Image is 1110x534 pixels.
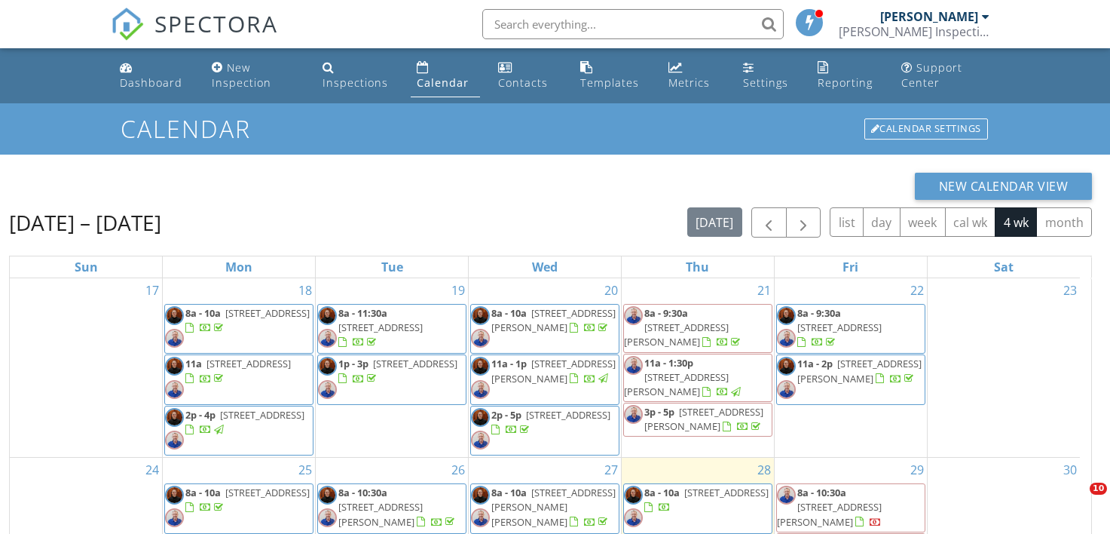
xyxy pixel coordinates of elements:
span: 2p - 5p [491,408,521,422]
span: 3p - 5p [644,405,674,419]
a: 8a - 10a [STREET_ADDRESS] [644,486,769,514]
img: resized_20220202_173638.jpeg [777,329,796,348]
img: resized_20220202_173638.jpeg [624,405,643,424]
a: Go to August 17, 2025 [142,278,162,302]
td: Go to August 18, 2025 [163,278,316,458]
a: Go to August 26, 2025 [448,458,468,482]
img: resized_20220202_173638.jpeg [165,431,184,450]
a: 11a - 1p [STREET_ADDRESS][PERSON_NAME] [491,357,616,385]
a: Templates [574,54,650,97]
a: 8a - 9:30a [STREET_ADDRESS] [776,304,925,354]
a: 11a - 1:30p [STREET_ADDRESS][PERSON_NAME] [624,356,743,398]
td: Go to August 22, 2025 [774,278,927,458]
span: 11a [185,357,202,370]
button: 4 wk [995,207,1037,237]
img: headshot_hi_res.jpg [777,306,796,325]
a: 1p - 3p [STREET_ADDRESS] [317,354,466,404]
span: [STREET_ADDRESS] [373,357,457,370]
span: 10 [1090,483,1107,495]
div: Metrics [668,75,710,90]
button: day [863,207,901,237]
a: 3p - 5p [STREET_ADDRESS][PERSON_NAME] [644,405,763,433]
button: list [830,207,864,237]
span: 1p - 3p [338,357,368,370]
a: 8a - 11:30a [STREET_ADDRESS] [338,306,423,348]
td: Go to August 23, 2025 [927,278,1080,458]
a: 11a [STREET_ADDRESS] [164,354,313,404]
td: Go to August 17, 2025 [10,278,163,458]
div: Reporting [818,75,873,90]
span: 8a - 9:30a [644,306,688,320]
img: headshot_hi_res.jpg [165,486,184,505]
span: [STREET_ADDRESS][PERSON_NAME] [644,405,763,433]
a: 11a [STREET_ADDRESS] [185,357,291,385]
img: headshot_hi_res.jpg [165,306,184,325]
span: [STREET_ADDRESS] [338,321,423,334]
span: [STREET_ADDRESS][PERSON_NAME] [777,500,882,528]
a: Calendar Settings [863,117,989,141]
img: resized_20220202_173638.jpeg [471,508,490,527]
span: [STREET_ADDRESS][PERSON_NAME] [797,357,922,385]
span: 8a - 9:30a [797,306,841,320]
a: 3p - 5p [STREET_ADDRESS][PERSON_NAME] [623,403,772,437]
a: 11a - 2p [STREET_ADDRESS][PERSON_NAME] [776,354,925,404]
button: Previous [751,207,787,238]
a: Go to August 19, 2025 [448,278,468,302]
div: [PERSON_NAME] [880,9,978,24]
span: [STREET_ADDRESS][PERSON_NAME] [338,500,423,528]
a: Sunday [72,256,101,278]
img: resized_20220202_173638.jpeg [471,431,490,450]
a: 8a - 9:30a [STREET_ADDRESS] [797,306,882,348]
img: headshot_hi_res.jpg [777,357,796,376]
a: Saturday [991,256,1017,278]
a: Reporting [812,54,883,97]
a: 8a - 10a [STREET_ADDRESS] [185,306,310,334]
button: month [1036,207,1092,237]
span: 2p - 4p [185,408,216,422]
td: Go to August 19, 2025 [316,278,469,458]
a: Go to August 23, 2025 [1060,278,1080,302]
span: [STREET_ADDRESS] [225,306,310,320]
a: 8a - 9:30a [STREET_ADDRESS][PERSON_NAME] [623,304,772,353]
a: Contacts [492,54,561,97]
a: 8a - 10a [STREET_ADDRESS][PERSON_NAME][PERSON_NAME] [470,483,619,533]
img: headshot_hi_res.jpg [318,306,337,325]
button: New Calendar View [915,173,1093,200]
a: Go to August 25, 2025 [295,458,315,482]
a: Support Center [895,54,995,97]
a: 2p - 4p [STREET_ADDRESS] [185,408,304,436]
img: headshot_hi_res.jpg [318,357,337,376]
span: [STREET_ADDRESS][PERSON_NAME] [624,321,729,348]
img: headshot_hi_res.jpg [471,408,490,427]
div: Support Center [901,60,962,90]
img: resized_20220202_173638.jpeg [471,329,490,348]
span: 8a - 10:30a [338,486,387,499]
a: Wednesday [529,256,561,278]
a: 11a - 1:30p [STREET_ADDRESS][PERSON_NAME] [623,354,772,403]
a: 2p - 5p [STREET_ADDRESS] [470,406,619,456]
a: 2p - 4p [STREET_ADDRESS] [164,406,313,456]
img: headshot_hi_res.jpg [471,306,490,325]
a: Settings [737,54,800,97]
div: Calendar Settings [864,118,988,140]
div: Calendar [417,75,469,90]
a: 8a - 10a [STREET_ADDRESS] [623,483,772,533]
h2: [DATE] – [DATE] [9,207,161,238]
span: [STREET_ADDRESS] [797,321,882,334]
span: 8a - 10a [185,486,221,499]
a: Go to August 18, 2025 [295,278,315,302]
img: headshot_hi_res.jpg [165,408,184,427]
a: Go to August 22, 2025 [907,278,927,302]
span: 8a - 10a [491,486,527,499]
span: 8a - 10a [185,306,221,320]
a: 8a - 10:30a [STREET_ADDRESS][PERSON_NAME] [777,486,882,528]
img: headshot_hi_res.jpg [165,357,184,376]
span: [STREET_ADDRESS][PERSON_NAME] [491,306,616,334]
img: resized_20220202_173638.jpeg [777,486,796,505]
span: [STREET_ADDRESS] [684,486,769,499]
a: 1p - 3p [STREET_ADDRESS] [338,357,457,385]
img: resized_20220202_173638.jpeg [165,508,184,527]
img: headshot_hi_res.jpg [624,486,643,505]
div: New Inspection [212,60,271,90]
td: Go to August 20, 2025 [469,278,622,458]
